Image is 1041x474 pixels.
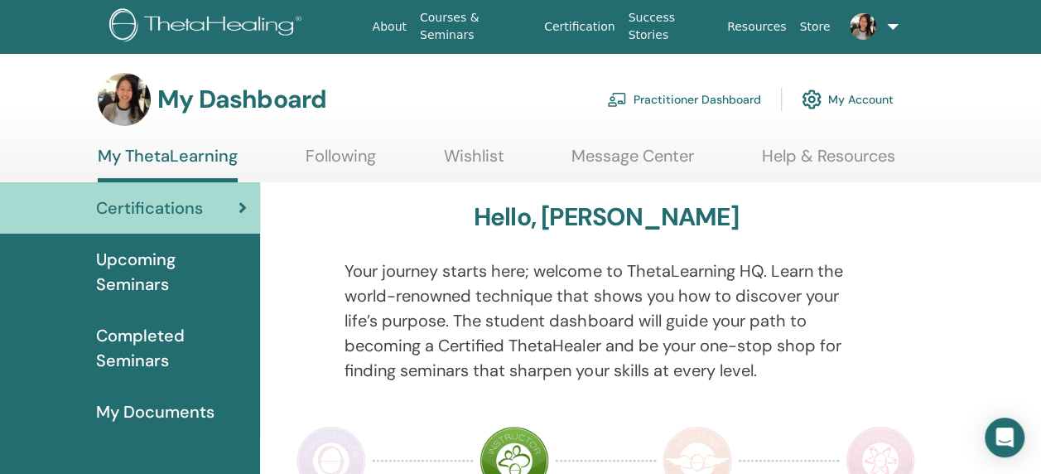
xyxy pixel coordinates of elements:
[607,92,627,107] img: chalkboard-teacher.svg
[571,146,694,178] a: Message Center
[721,12,793,42] a: Resources
[109,8,307,46] img: logo.png
[157,85,326,114] h3: My Dashboard
[985,418,1024,457] div: Open Intercom Messenger
[96,399,214,424] span: My Documents
[96,323,247,373] span: Completed Seminars
[802,81,894,118] a: My Account
[762,146,895,178] a: Help & Resources
[793,12,836,42] a: Store
[850,13,876,40] img: default.jpg
[96,196,203,220] span: Certifications
[413,2,537,51] a: Courses & Seminars
[98,146,238,182] a: My ThetaLearning
[96,247,247,297] span: Upcoming Seminars
[537,12,621,42] a: Certification
[474,202,739,232] h3: Hello, [PERSON_NAME]
[621,2,720,51] a: Success Stories
[365,12,412,42] a: About
[306,146,376,178] a: Following
[98,73,151,126] img: default.jpg
[607,81,761,118] a: Practitioner Dashboard
[802,85,822,114] img: cog.svg
[345,259,867,383] p: Your journey starts here; welcome to ThetaLearning HQ. Learn the world-renowned technique that sh...
[444,146,504,178] a: Wishlist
